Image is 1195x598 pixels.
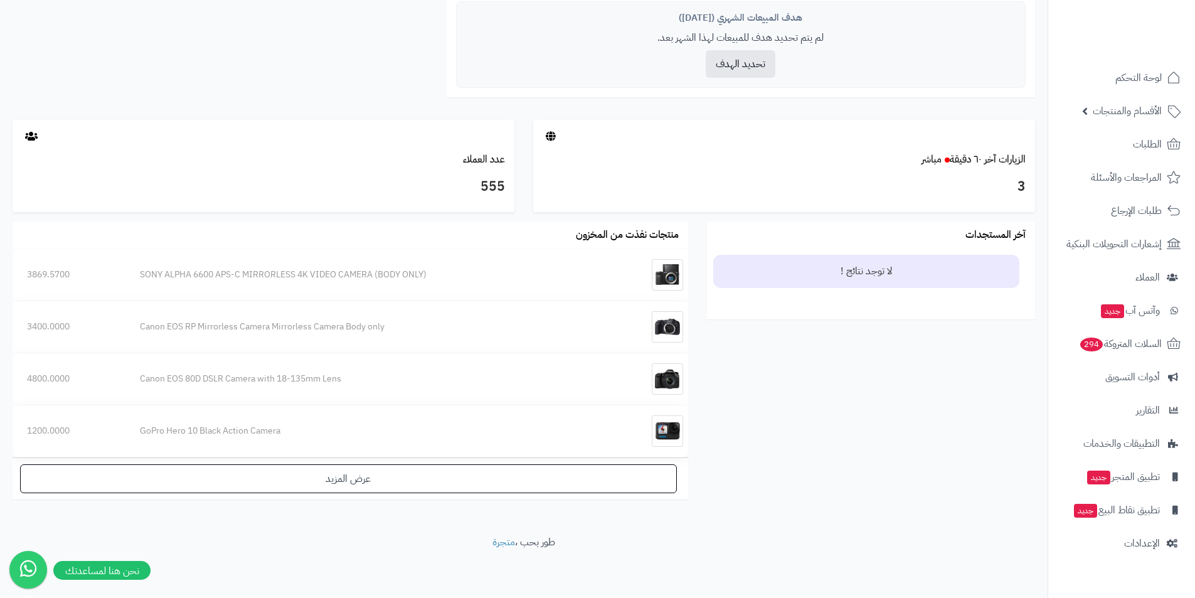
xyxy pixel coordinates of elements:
[1087,471,1110,484] span: جديد
[1093,102,1162,120] span: الأقسام والمنتجات
[140,373,608,385] div: Canon EOS 80D DSLR Camera with 18-135mm Lens
[1115,69,1162,87] span: لوحة التحكم
[1110,29,1183,55] img: logo-2.png
[140,269,608,281] div: SONY ALPHA 6600 APS-C MIRRORLESS 4K VIDEO CAMERA (BODY ONLY)
[27,269,111,281] div: 3869.5700
[543,176,1026,198] h3: 3
[1111,202,1162,220] span: طلبات الإرجاع
[492,535,515,550] a: متجرة
[1056,196,1187,226] a: طلبات الإرجاع
[140,321,608,333] div: Canon EOS RP Mirrorless Camera Mirrorless Camera Body only
[1080,338,1103,352] span: 294
[1056,329,1187,359] a: السلات المتروكة294
[1056,63,1187,93] a: لوحة التحكم
[1056,429,1187,459] a: التطبيقات والخدمات
[1056,296,1187,326] a: وآتس آبجديد
[1083,435,1160,452] span: التطبيقات والخدمات
[1056,163,1187,193] a: المراجعات والأسئلة
[1056,395,1187,425] a: التقارير
[713,255,1019,288] div: لا توجد نتائج !
[921,152,1026,167] a: الزيارات آخر ٦٠ دقيقةمباشر
[27,425,111,437] div: 1200.0000
[1133,136,1162,153] span: الطلبات
[921,152,942,167] small: مباشر
[1136,402,1160,419] span: التقارير
[965,230,1026,241] h3: آخر المستجدات
[27,321,111,333] div: 3400.0000
[1066,235,1162,253] span: إشعارات التحويلات البنكية
[652,311,683,343] img: Canon EOS RP Mirrorless Camera Mirrorless Camera Body only
[1073,501,1160,519] span: تطبيق نقاط البيع
[466,11,1016,24] div: هدف المبيعات الشهري ([DATE])
[1124,535,1160,552] span: الإعدادات
[706,50,775,78] button: تحديد الهدف
[463,152,505,167] a: عدد العملاء
[1056,528,1187,558] a: الإعدادات
[466,31,1016,45] p: لم يتم تحديد هدف للمبيعات لهذا الشهر بعد.
[1105,368,1160,386] span: أدوات التسويق
[707,248,1035,319] ul: -->
[652,415,683,447] img: GoPro Hero 10 Black Action Camera
[652,259,683,291] img: SONY ALPHA 6600 APS-C MIRRORLESS 4K VIDEO CAMERA (BODY ONLY)
[1100,302,1160,319] span: وآتس آب
[1056,129,1187,159] a: الطلبات
[140,425,608,437] div: GoPro Hero 10 Black Action Camera
[20,464,677,493] a: عرض المزيد
[1056,262,1187,292] a: العملاء
[1091,169,1162,186] span: المراجعات والأسئلة
[1135,269,1160,286] span: العملاء
[22,176,505,198] h3: 555
[1086,468,1160,486] span: تطبيق المتجر
[576,230,679,241] h3: منتجات نفذت من المخزون
[652,363,683,395] img: Canon EOS 80D DSLR Camera with 18-135mm Lens
[1056,462,1187,492] a: تطبيق المتجرجديد
[1056,362,1187,392] a: أدوات التسويق
[27,373,111,385] div: 4800.0000
[1101,304,1124,318] span: جديد
[1056,229,1187,259] a: إشعارات التحويلات البنكية
[1056,495,1187,525] a: تطبيق نقاط البيعجديد
[1079,335,1162,353] span: السلات المتروكة
[1074,504,1097,518] span: جديد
